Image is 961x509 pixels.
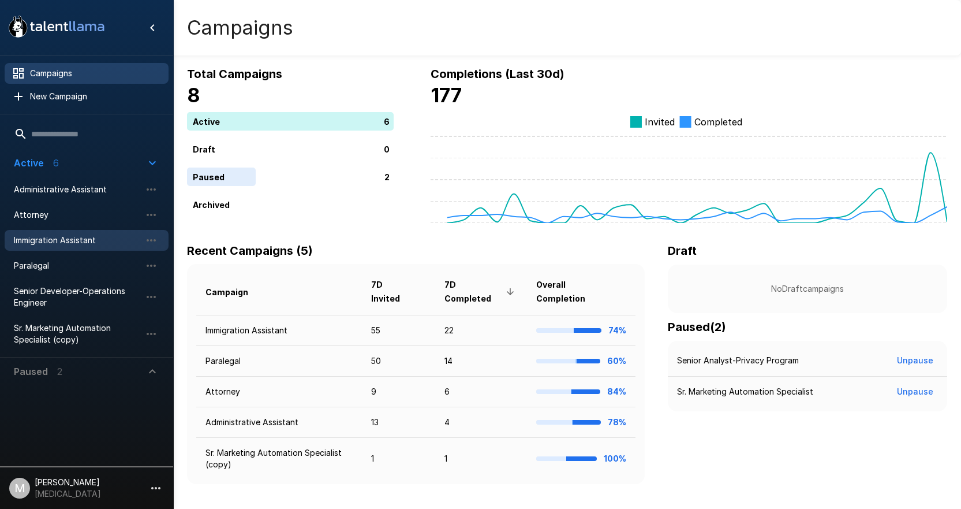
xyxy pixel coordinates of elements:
b: 177 [431,83,462,107]
b: Draft [668,244,697,258]
td: Immigration Assistant [196,315,362,345]
b: 100% [604,454,626,463]
span: 7D Invited [371,278,426,306]
b: 84% [607,387,626,396]
b: 60% [607,356,626,366]
td: 13 [362,407,435,438]
b: Total Campaigns [187,67,282,81]
td: 22 [435,315,526,345]
td: 6 [435,377,526,407]
b: 74% [608,325,626,335]
td: 50 [362,346,435,377]
td: 9 [362,377,435,407]
td: Paralegal [196,346,362,377]
td: Administrative Assistant [196,407,362,438]
p: No Draft campaigns [686,283,929,295]
button: Unpause [892,350,938,371]
b: Completions (Last 30d) [431,67,564,81]
b: Recent Campaigns (5) [187,244,313,258]
td: 4 [435,407,526,438]
td: 1 [362,438,435,480]
p: 2 [384,170,390,183]
button: Unpause [892,381,938,403]
p: Senior Analyst-Privacy Program [677,355,799,366]
p: Sr. Marketing Automation Specialist [677,386,813,397]
td: Sr. Marketing Automation Specialist (copy) [196,438,362,480]
p: 0 [384,143,390,155]
span: Campaign [205,285,263,299]
b: 78% [608,417,626,427]
td: 14 [435,346,526,377]
span: 7D Completed [444,278,517,306]
b: Paused ( 2 ) [668,320,726,334]
td: 55 [362,315,435,345]
h4: Campaigns [187,16,293,40]
span: Overall Completion [536,278,626,306]
b: 8 [187,83,200,107]
td: 1 [435,438,526,480]
td: Attorney [196,377,362,407]
p: 6 [384,115,390,127]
